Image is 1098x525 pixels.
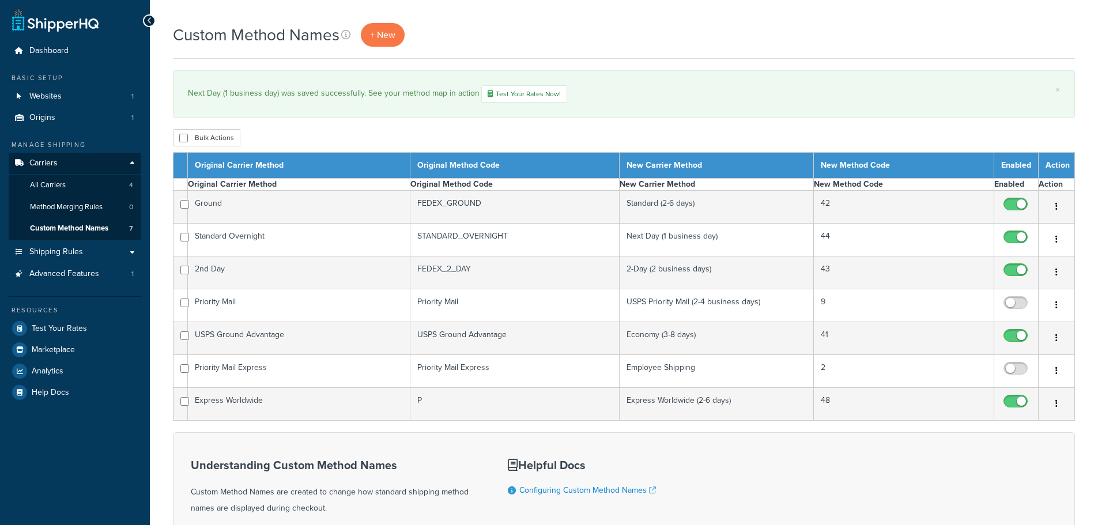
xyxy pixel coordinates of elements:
[620,388,814,421] td: Express Worldwide (2-6 days)
[9,153,141,240] li: Carriers
[620,355,814,388] td: Employee Shipping
[410,191,620,224] td: FEDEX_GROUND
[29,113,55,123] span: Origins
[361,23,405,47] a: + New
[410,388,620,421] td: P
[29,269,99,279] span: Advanced Features
[1039,179,1075,191] th: Action
[9,361,141,382] a: Analytics
[9,382,141,403] a: Help Docs
[188,388,410,421] td: Express Worldwide
[9,305,141,315] div: Resources
[30,202,103,212] span: Method Merging Rules
[131,113,134,123] span: 1
[620,179,814,191] th: New Carrier Method
[188,85,1060,103] div: Next Day (1 business day) was saved successfully. See your method map in action
[191,459,479,471] h3: Understanding Custom Method Names
[12,9,99,32] a: ShipperHQ Home
[188,179,410,191] th: Original Carrier Method
[813,322,994,355] td: 41
[9,339,141,360] a: Marketplace
[30,180,66,190] span: All Carriers
[29,92,62,101] span: Websites
[9,107,141,129] a: Origins 1
[813,289,994,322] td: 9
[188,256,410,289] td: 2nd Day
[173,129,240,146] button: Bulk Actions
[9,318,141,339] a: Test Your Rates
[32,345,75,355] span: Marketplace
[9,73,141,83] div: Basic Setup
[129,224,133,233] span: 7
[32,367,63,376] span: Analytics
[191,459,479,516] div: Custom Method Names are created to change how standard shipping method names are displayed during...
[9,218,141,239] li: Custom Method Names
[188,289,410,322] td: Priority Mail
[129,180,133,190] span: 4
[813,256,994,289] td: 43
[188,224,410,256] td: Standard Overnight
[32,324,87,334] span: Test Your Rates
[620,153,814,179] th: New Carrier Method
[508,459,656,471] h3: Helpful Docs
[29,247,83,257] span: Shipping Rules
[9,175,141,196] li: All Carriers
[410,355,620,388] td: Priority Mail Express
[188,355,410,388] td: Priority Mail Express
[519,484,656,496] a: Configuring Custom Method Names
[813,191,994,224] td: 42
[9,241,141,263] a: Shipping Rules
[188,191,410,224] td: Ground
[188,322,410,355] td: USPS Ground Advantage
[813,153,994,179] th: New Method Code
[9,175,141,196] a: All Carriers 4
[9,263,141,285] a: Advanced Features 1
[620,191,814,224] td: Standard (2-6 days)
[1039,153,1075,179] th: Action
[173,24,339,46] h1: Custom Method Names
[9,86,141,107] a: Websites 1
[620,224,814,256] td: Next Day (1 business day)
[9,153,141,174] a: Carriers
[994,179,1039,191] th: Enabled
[129,202,133,212] span: 0
[9,218,141,239] a: Custom Method Names 7
[131,92,134,101] span: 1
[9,197,141,218] li: Method Merging Rules
[131,269,134,279] span: 1
[410,256,620,289] td: FEDEX_2_DAY
[410,322,620,355] td: USPS Ground Advantage
[813,388,994,421] td: 48
[620,322,814,355] td: Economy (3-8 days)
[9,107,141,129] li: Origins
[813,179,994,191] th: New Method Code
[410,179,620,191] th: Original Method Code
[620,289,814,322] td: USPS Priority Mail (2-4 business days)
[9,197,141,218] a: Method Merging Rules 0
[994,153,1039,179] th: Enabled
[30,224,108,233] span: Custom Method Names
[9,140,141,150] div: Manage Shipping
[410,289,620,322] td: Priority Mail
[620,256,814,289] td: 2-Day (2 business days)
[410,153,620,179] th: Original Method Code
[188,153,410,179] th: Original Carrier Method
[481,85,567,103] a: Test Your Rates Now!
[9,86,141,107] li: Websites
[29,46,69,56] span: Dashboard
[370,28,395,41] span: + New
[410,224,620,256] td: STANDARD_OVERNIGHT
[32,388,69,398] span: Help Docs
[9,40,141,62] a: Dashboard
[813,224,994,256] td: 44
[29,158,58,168] span: Carriers
[9,263,141,285] li: Advanced Features
[1055,85,1060,95] a: ×
[813,355,994,388] td: 2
